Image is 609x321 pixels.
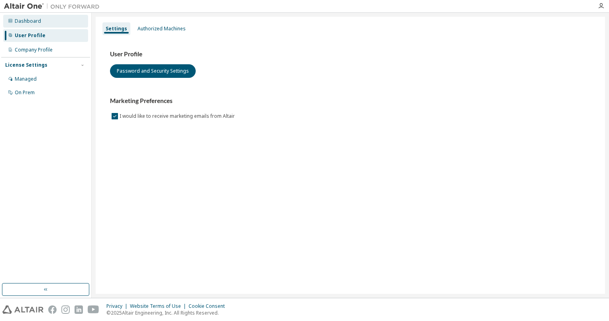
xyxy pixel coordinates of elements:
[4,2,104,10] img: Altair One
[15,47,53,53] div: Company Profile
[15,76,37,82] div: Managed
[138,26,186,32] div: Authorized Machines
[61,305,70,314] img: instagram.svg
[189,303,230,309] div: Cookie Consent
[75,305,83,314] img: linkedin.svg
[106,309,230,316] p: © 2025 Altair Engineering, Inc. All Rights Reserved.
[110,97,591,105] h3: Marketing Preferences
[48,305,57,314] img: facebook.svg
[15,18,41,24] div: Dashboard
[106,26,127,32] div: Settings
[106,303,130,309] div: Privacy
[15,89,35,96] div: On Prem
[110,50,591,58] h3: User Profile
[88,305,99,314] img: youtube.svg
[2,305,43,314] img: altair_logo.svg
[15,32,45,39] div: User Profile
[110,64,196,78] button: Password and Security Settings
[5,62,47,68] div: License Settings
[120,111,236,121] label: I would like to receive marketing emails from Altair
[130,303,189,309] div: Website Terms of Use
